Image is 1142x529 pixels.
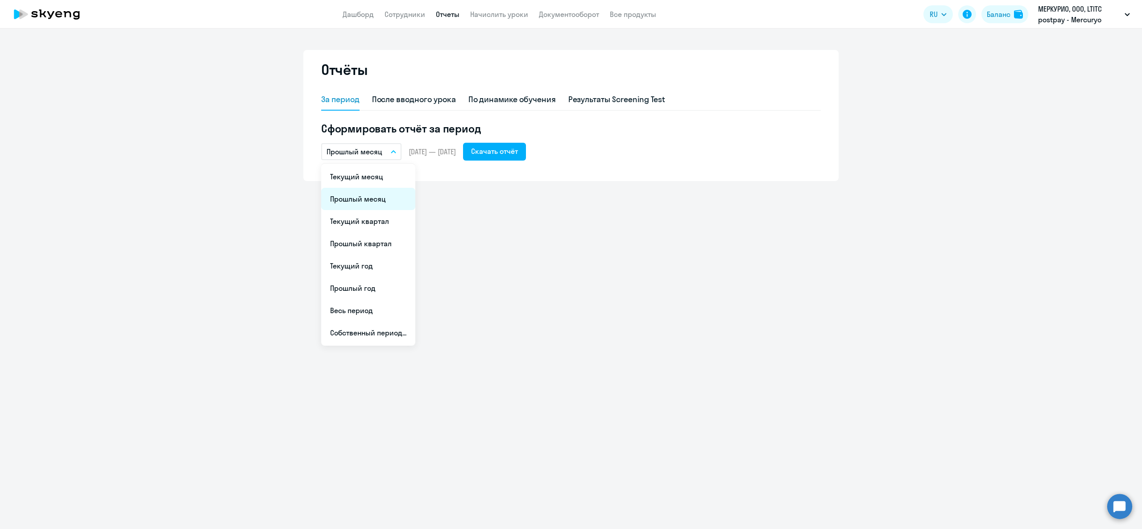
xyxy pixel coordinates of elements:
[568,94,666,105] div: Результаты Screening Test
[436,10,459,19] a: Отчеты
[923,5,953,23] button: RU
[539,10,599,19] a: Документооборот
[343,10,374,19] a: Дашборд
[463,143,526,161] button: Скачать отчёт
[1034,4,1134,25] button: МЕРКУРИО, ООО, LTITC postpay - Mercuryo
[981,5,1028,23] button: Балансbalance
[321,61,368,79] h2: Отчёты
[321,94,360,105] div: За период
[321,121,821,136] h5: Сформировать отчёт за период
[327,146,382,157] p: Прошлый месяц
[321,164,415,346] ul: RU
[930,9,938,20] span: RU
[468,94,556,105] div: По динамике обучения
[1014,10,1023,19] img: balance
[321,143,401,160] button: Прошлый месяц
[385,10,425,19] a: Сотрудники
[987,9,1010,20] div: Баланс
[1038,4,1121,25] p: МЕРКУРИО, ООО, LTITC postpay - Mercuryo
[372,94,456,105] div: После вводного урока
[471,146,518,157] div: Скачать отчёт
[470,10,528,19] a: Начислить уроки
[610,10,656,19] a: Все продукты
[409,147,456,157] span: [DATE] — [DATE]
